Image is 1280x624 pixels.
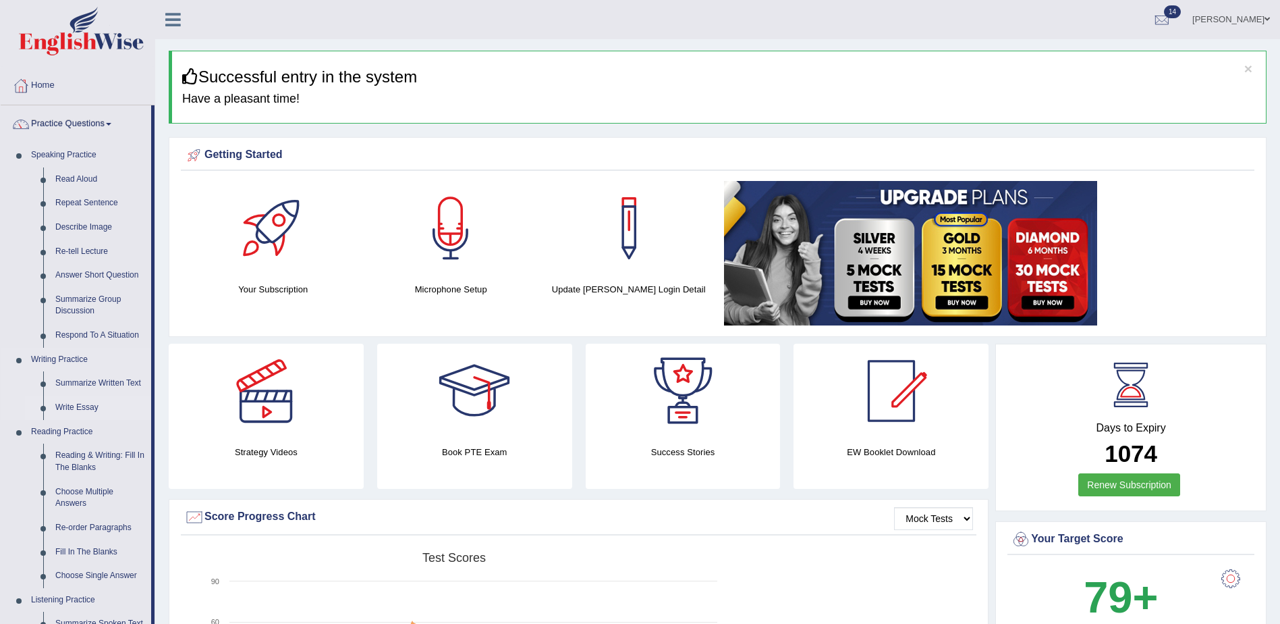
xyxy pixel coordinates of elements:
[49,564,151,588] a: Choose Single Answer
[49,215,151,240] a: Describe Image
[49,240,151,264] a: Re-tell Lecture
[794,445,989,459] h4: EW Booklet Download
[211,577,219,586] text: 90
[25,348,151,372] a: Writing Practice
[49,323,151,348] a: Respond To A Situation
[25,588,151,613] a: Listening Practice
[169,445,364,459] h4: Strategy Videos
[49,288,151,323] a: Summarize Group Discussion
[25,420,151,444] a: Reading Practice
[1105,440,1157,467] b: 1074
[49,516,151,540] a: Re-order Paragraphs
[191,282,355,296] h4: Your Subscription
[1,67,155,101] a: Home
[182,93,1256,106] h4: Have a pleasant time!
[422,551,486,565] tspan: Test scores
[724,181,1097,326] img: small5.jpg
[49,167,151,192] a: Read Aloud
[586,445,781,459] h4: Success Stories
[25,143,151,167] a: Speaking Practice
[1011,422,1251,434] h4: Days to Expiry
[49,396,151,420] a: Write Essay
[377,445,572,459] h4: Book PTE Exam
[1244,61,1252,76] button: ×
[1011,529,1251,550] div: Your Target Score
[1,105,151,139] a: Practice Questions
[184,507,973,527] div: Score Progress Chart
[1164,5,1181,18] span: 14
[49,480,151,516] a: Choose Multiple Answers
[184,145,1251,165] div: Getting Started
[49,263,151,288] a: Answer Short Question
[368,282,532,296] h4: Microphone Setup
[1084,573,1158,622] b: 79+
[547,282,711,296] h4: Update [PERSON_NAME] Login Detail
[49,540,151,565] a: Fill In The Blanks
[1078,473,1180,496] a: Renew Subscription
[49,191,151,215] a: Repeat Sentence
[182,68,1256,86] h3: Successful entry in the system
[49,444,151,479] a: Reading & Writing: Fill In The Blanks
[49,371,151,396] a: Summarize Written Text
